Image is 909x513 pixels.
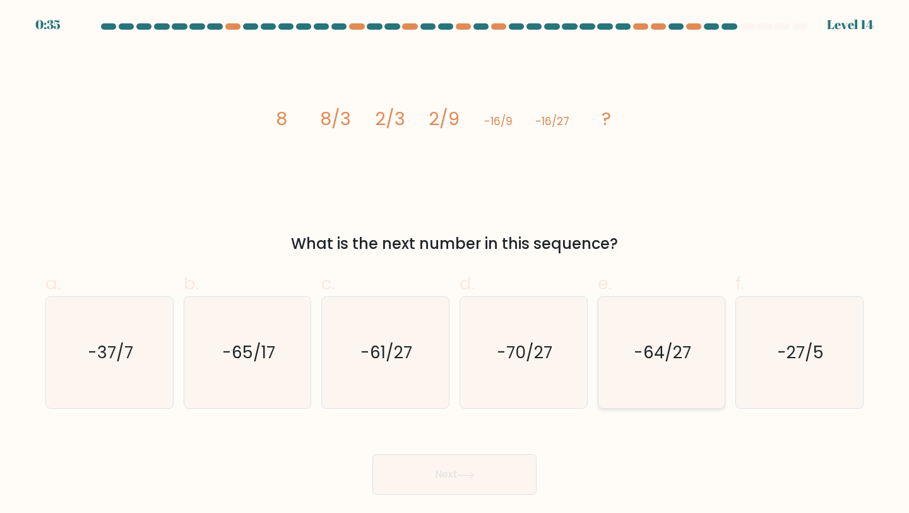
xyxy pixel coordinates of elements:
[276,106,287,131] tspan: 8
[602,106,611,131] tspan: ?
[222,341,275,364] text: -65/17
[372,454,537,495] button: Next
[321,271,335,296] span: c.
[88,341,133,364] text: -37/7
[184,271,199,296] span: b.
[429,106,460,131] tspan: 2/9
[634,341,691,364] text: -64/27
[460,271,475,296] span: d.
[497,341,552,364] text: -70/27
[45,271,61,296] span: a.
[360,341,412,364] text: -61/27
[35,15,61,34] div: 0:35
[598,271,612,296] span: e.
[735,271,744,296] span: f.
[535,114,569,129] tspan: -16/27
[484,114,513,129] tspan: -16/9
[320,106,351,131] tspan: 8/3
[375,106,405,131] tspan: 2/3
[827,15,874,34] div: Level 14
[777,341,824,364] text: -27/5
[53,232,856,255] div: What is the next number in this sequence?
